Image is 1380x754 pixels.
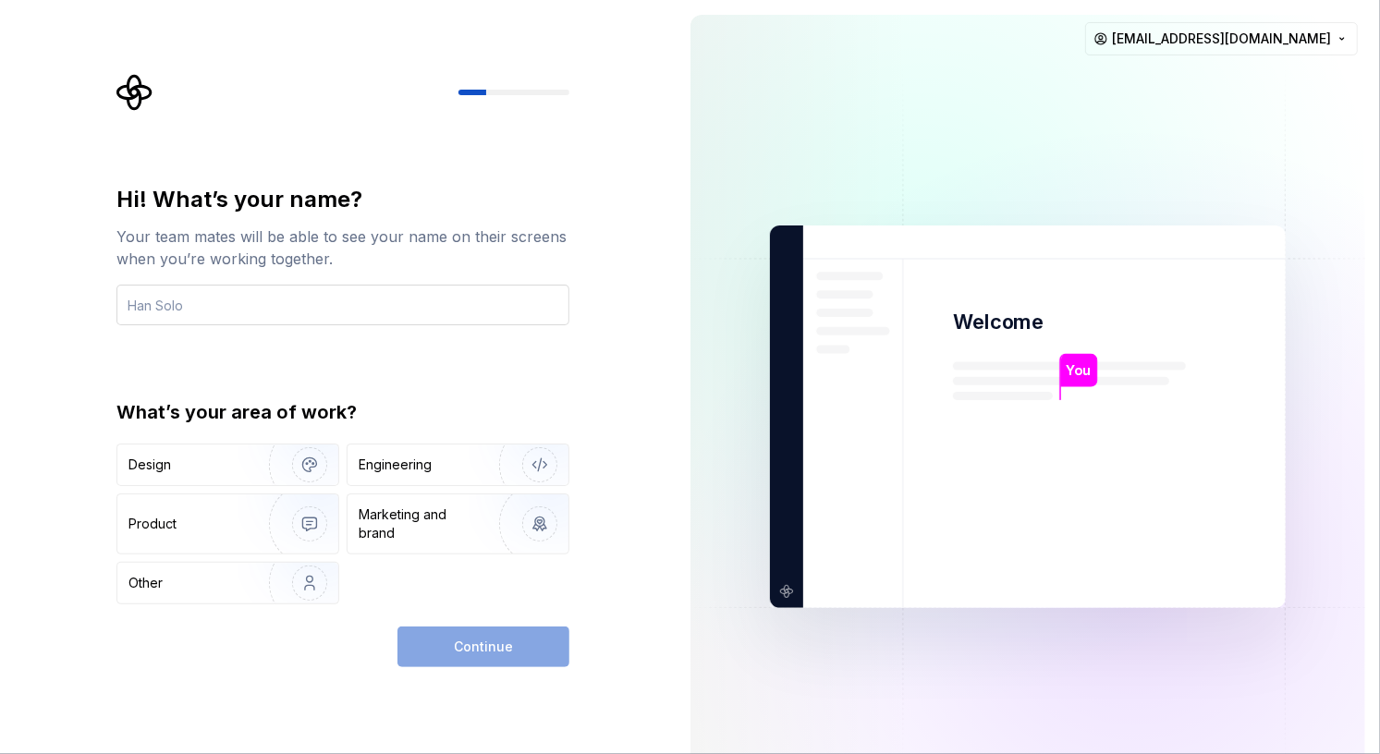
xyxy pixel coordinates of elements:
[953,309,1044,335] p: Welcome
[359,456,432,474] div: Engineering
[128,574,163,592] div: Other
[116,74,153,111] svg: Supernova Logo
[116,399,569,425] div: What’s your area of work?
[116,225,569,270] div: Your team mates will be able to see your name on their screens when you’re working together.
[128,515,177,533] div: Product
[128,456,171,474] div: Design
[1085,22,1358,55] button: [EMAIL_ADDRESS][DOMAIN_NAME]
[1112,30,1331,48] span: [EMAIL_ADDRESS][DOMAIN_NAME]
[359,505,483,542] div: Marketing and brand
[116,185,569,214] div: Hi! What’s your name?
[1066,360,1091,381] p: You
[116,285,569,325] input: Han Solo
